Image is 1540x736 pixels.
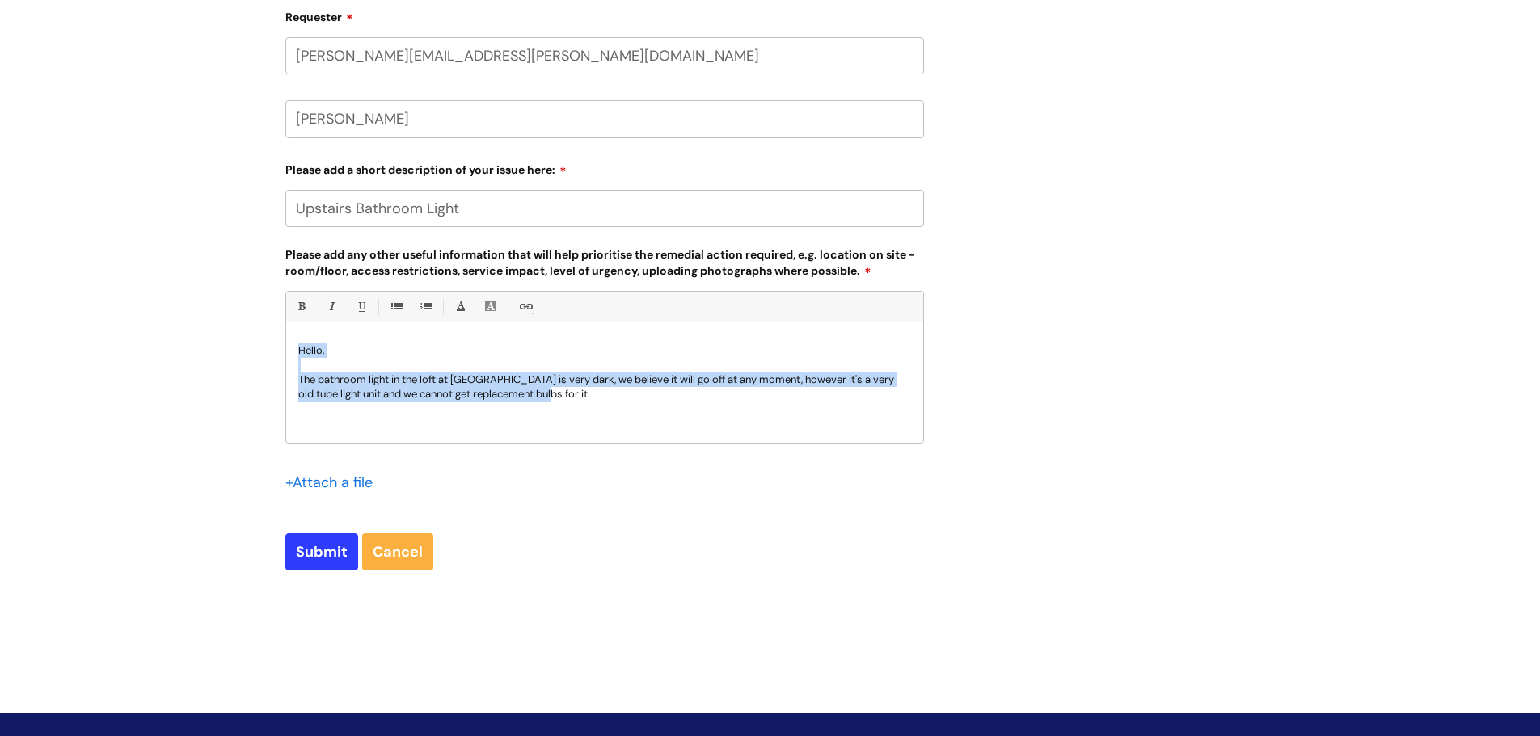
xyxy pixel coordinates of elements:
label: Please add a short description of your issue here: [285,158,924,177]
label: Please add any other useful information that will help prioritise the remedial action required, e... [285,245,924,278]
p: The bathroom light in the loft at [GEOGRAPHIC_DATA] is very dark, we believe it will go off at an... [298,372,911,402]
a: 1. Ordered List (Ctrl-Shift-8) [416,297,436,317]
div: Attach a file [285,469,382,495]
span: + [285,473,293,492]
a: Cancel [362,533,433,570]
a: Back Color [480,297,500,317]
label: Requester [285,5,924,24]
a: Font Color [450,297,470,317]
a: • Unordered List (Ctrl-Shift-7) [386,297,406,317]
input: Email [285,37,924,74]
a: Link [515,297,535,317]
a: Italic (Ctrl-I) [321,297,341,317]
p: Hello, [298,343,911,358]
input: Submit [285,533,358,570]
a: Underline(Ctrl-U) [351,297,371,317]
a: Bold (Ctrl-B) [291,297,311,317]
input: Your Name [285,100,924,137]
